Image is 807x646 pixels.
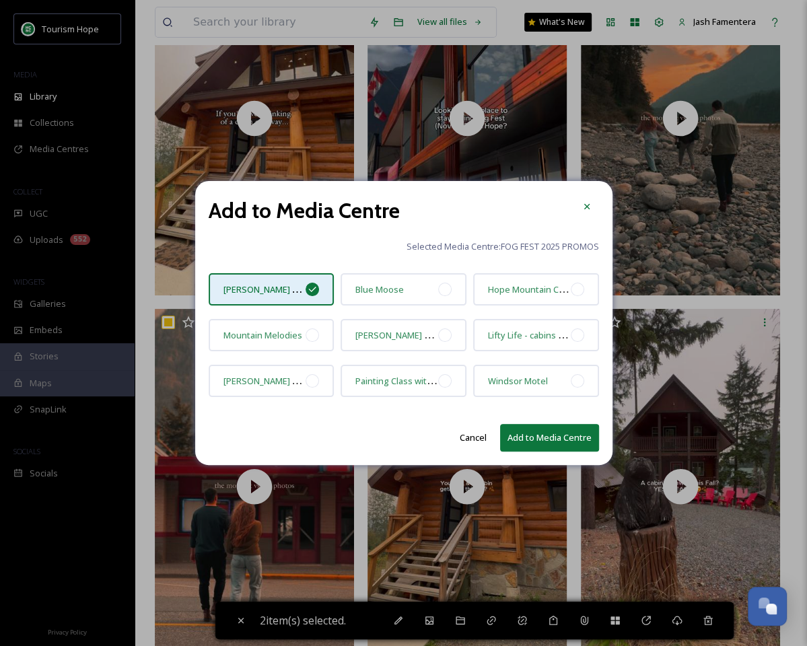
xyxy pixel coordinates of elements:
span: [PERSON_NAME] Photography [223,283,346,295]
span: Lifty Life - cabins [GEOGRAPHIC_DATA] [488,328,643,341]
span: [PERSON_NAME] - Into the wild portraiture [355,328,527,341]
span: [PERSON_NAME] Photography [223,374,346,387]
button: Cancel [453,425,493,451]
span: Windsor Motel [488,375,548,387]
button: Open Chat [748,587,787,626]
h2: Add to Media Centre [209,194,400,227]
span: Mountain Melodies [223,329,302,341]
span: Hope Mountain Cafe & Mountain Melodies [488,283,661,295]
span: Blue Moose [355,283,404,295]
span: Selected Media Centre: FOG FEST 2025 PROMOS [407,240,599,253]
button: Add to Media Centre [500,424,599,452]
span: Painting Class with [PERSON_NAME] [DATE] [355,374,530,387]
